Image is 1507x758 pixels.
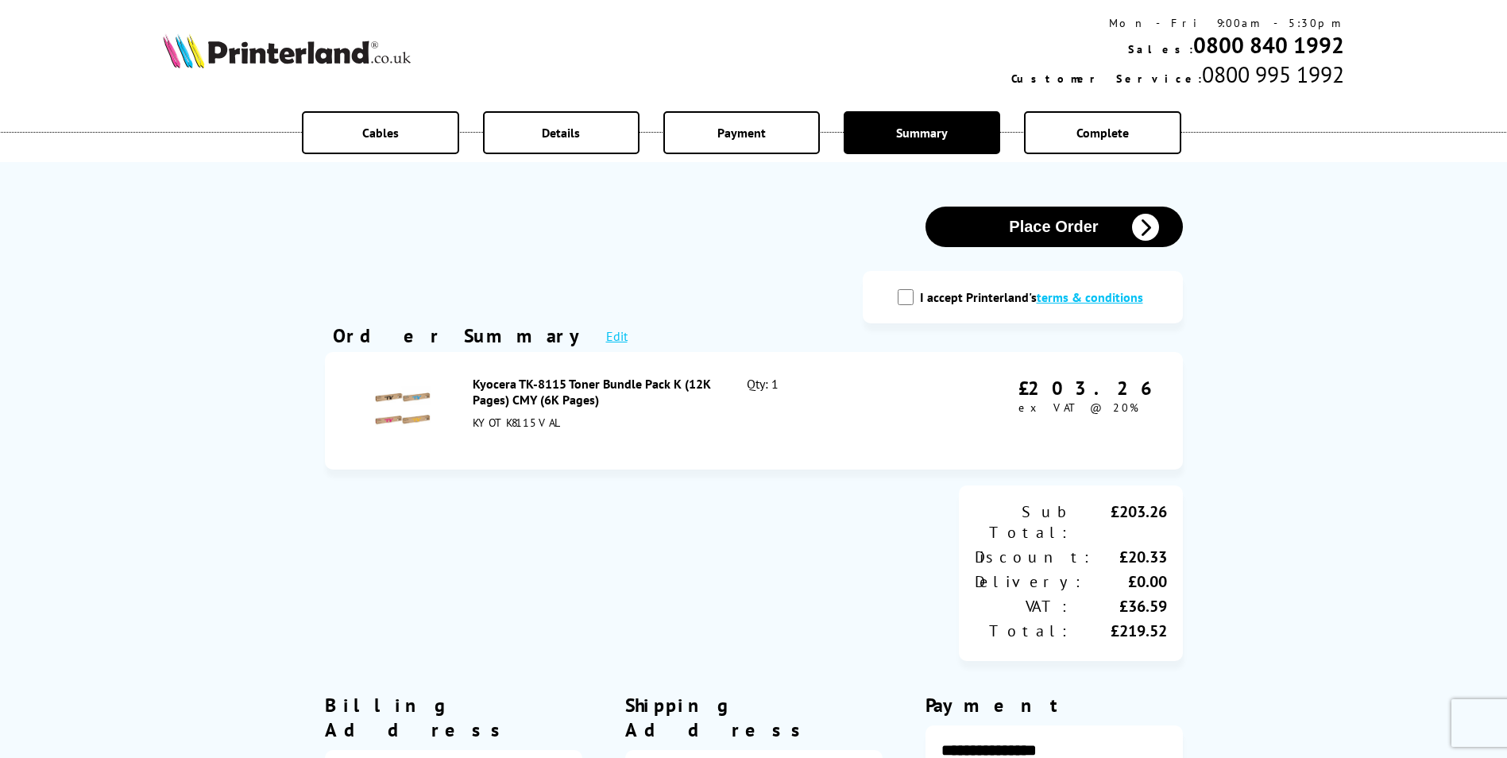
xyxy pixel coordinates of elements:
div: Mon - Fri 9:00am - 5:30pm [1011,16,1344,30]
div: Shipping Address [625,693,883,742]
div: Order Summary [333,323,590,348]
span: Sales: [1128,42,1193,56]
span: Details [542,125,580,141]
button: Place Order [925,207,1183,247]
div: £219.52 [1071,621,1167,641]
label: I accept Printerland's [920,289,1151,305]
div: Delivery: [975,571,1084,592]
div: Payment [925,693,1183,717]
span: Customer Service: [1011,72,1202,86]
span: Cables [362,125,399,141]
span: 0800 995 1992 [1202,60,1344,89]
div: Billing Address [325,693,582,742]
span: Complete [1076,125,1129,141]
div: £203.26 [1018,376,1159,400]
span: Summary [896,125,948,141]
div: Sub Total: [975,501,1071,543]
img: Printerland Logo [163,33,411,68]
div: Total: [975,621,1071,641]
div: Qty: 1 [747,376,911,446]
div: Discount: [975,547,1093,567]
a: modal_tc [1037,289,1143,305]
div: KYOTK8115VAL [473,416,713,430]
div: VAT: [975,596,1071,617]
div: £20.33 [1093,547,1167,567]
div: Kyocera TK-8115 Toner Bundle Pack K (12K Pages) CMY (6K Pages) [473,376,713,408]
div: £36.59 [1071,596,1167,617]
img: Kyocera TK-8115 Toner Bundle Pack K (12K Pages) CMY (6K Pages) [375,381,431,437]
a: 0800 840 1992 [1193,30,1344,60]
a: Edit [606,328,628,344]
span: ex VAT @ 20% [1018,400,1138,415]
div: £0.00 [1084,571,1167,592]
span: Payment [717,125,766,141]
div: £203.26 [1071,501,1167,543]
